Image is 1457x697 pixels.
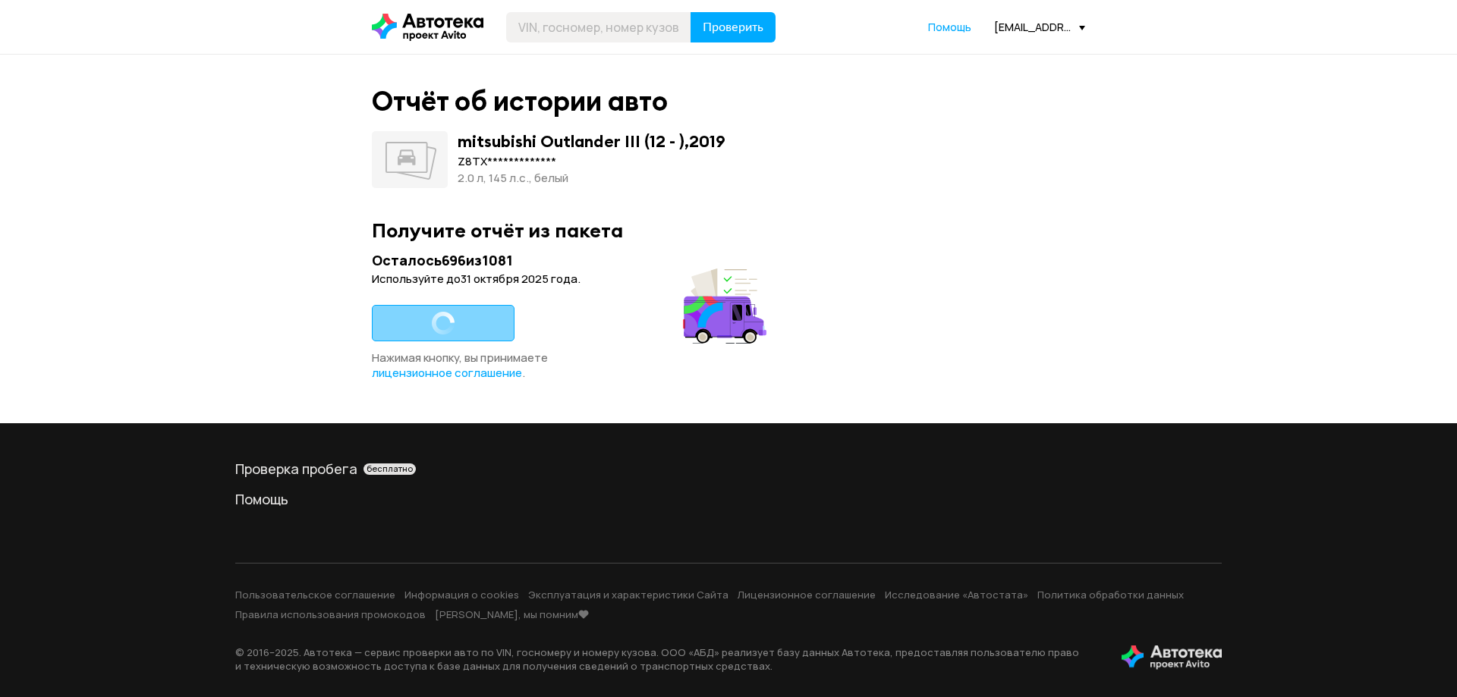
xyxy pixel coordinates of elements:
[506,12,691,42] input: VIN, госномер, номер кузова
[458,131,725,151] div: mitsubishi Outlander III (12 - ) , 2019
[691,12,776,42] button: Проверить
[367,463,413,474] span: бесплатно
[528,588,728,601] a: Эксплуатация и характеристики Сайта
[885,588,1028,601] a: Исследование «Автостата»
[435,608,589,621] a: [PERSON_NAME], мы помним
[235,588,395,601] a: Пользовательское соглашение
[372,218,1085,242] div: Получите отчёт из пакета
[235,460,1222,478] a: Проверка пробегабесплатно
[235,608,426,621] a: Правила использования промокодов
[372,251,771,270] div: Осталось 696 из 1081
[703,21,763,33] span: Проверить
[1037,588,1184,601] a: Политика обработки данных
[928,20,971,34] span: Помощь
[372,85,668,118] div: Отчёт об истории авто
[372,272,771,287] div: Используйте до 31 октября 2025 года .
[458,170,725,187] div: 2.0 л, 145 л.c., белый
[928,20,971,35] a: Помощь
[738,588,876,601] a: Лицензионное соглашение
[235,460,1222,478] div: Проверка пробега
[235,490,1222,508] a: Помощь
[1122,645,1222,670] img: tWS6KzJlK1XUpy65r7uaHVIs4JI6Dha8Nraz9T2hA03BhoCc4MtbvZCxBLwJIh+mQSIAkLBJpqMoKVdP8sONaFJLCz6I0+pu7...
[235,645,1097,673] p: © 2016– 2025 . Автотека — сервис проверки авто по VIN, госномеру и номеру кузова. ООО «АБД» реали...
[404,588,519,601] a: Информация о cookies
[372,365,522,381] span: лицензионное соглашение
[994,20,1085,34] div: [EMAIL_ADDRESS][DOMAIN_NAME]
[372,366,522,381] a: лицензионное соглашение
[372,350,548,381] span: Нажимая кнопку, вы принимаете .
